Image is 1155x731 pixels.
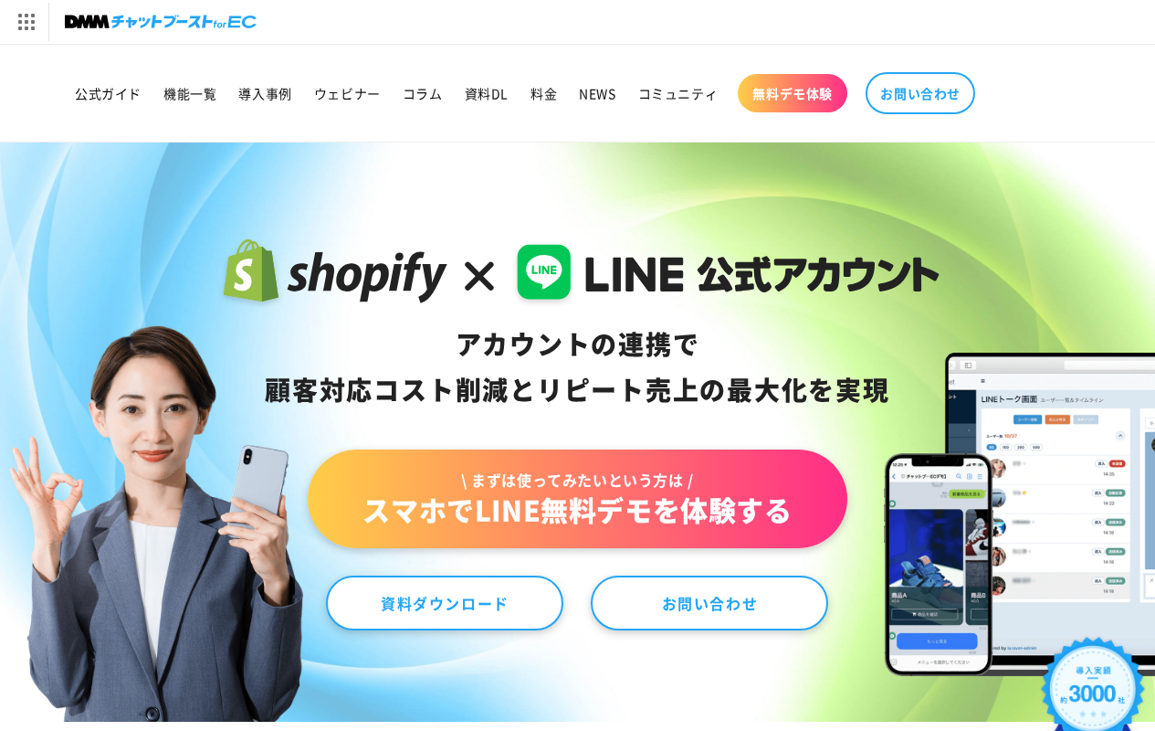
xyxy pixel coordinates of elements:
[227,74,302,112] a: 導入事例
[454,74,520,112] a: 資料DL
[163,85,216,101] span: 機能一覧
[752,85,833,101] span: 無料デモ体験
[215,322,940,413] div: アカウントの連携で 顧客対応コスト削減と リピート売上の 最大化を実現
[362,470,792,490] span: \ まずは使ってみたいという方は /
[392,74,454,112] a: コラム
[326,576,563,630] a: 資料ダウンロード
[152,74,227,112] a: 機能一覧
[238,85,291,101] span: 導入事例
[866,72,975,114] a: お問い合わせ
[3,3,48,41] img: サービス
[308,450,846,548] a: \ まずは使ってみたいという方は /スマホでLINE無料デモを体験する
[303,74,392,112] a: ウェビナー
[638,85,719,101] span: コミュニティ
[65,9,257,35] img: チャットブーストforEC
[403,85,443,101] span: コラム
[591,576,828,630] a: お問い合わせ
[579,85,615,101] span: NEWS
[75,85,142,101] span: 公式ガイド
[880,85,961,101] span: お問い合わせ
[314,85,381,101] span: ウェビナー
[568,74,626,112] a: NEWS
[627,74,730,112] a: コミュニティ
[465,85,509,101] span: 資料DL
[738,74,847,112] a: 無料デモ体験
[530,85,557,101] span: 料金
[64,74,152,112] a: 公式ガイド
[520,74,568,112] a: 料金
